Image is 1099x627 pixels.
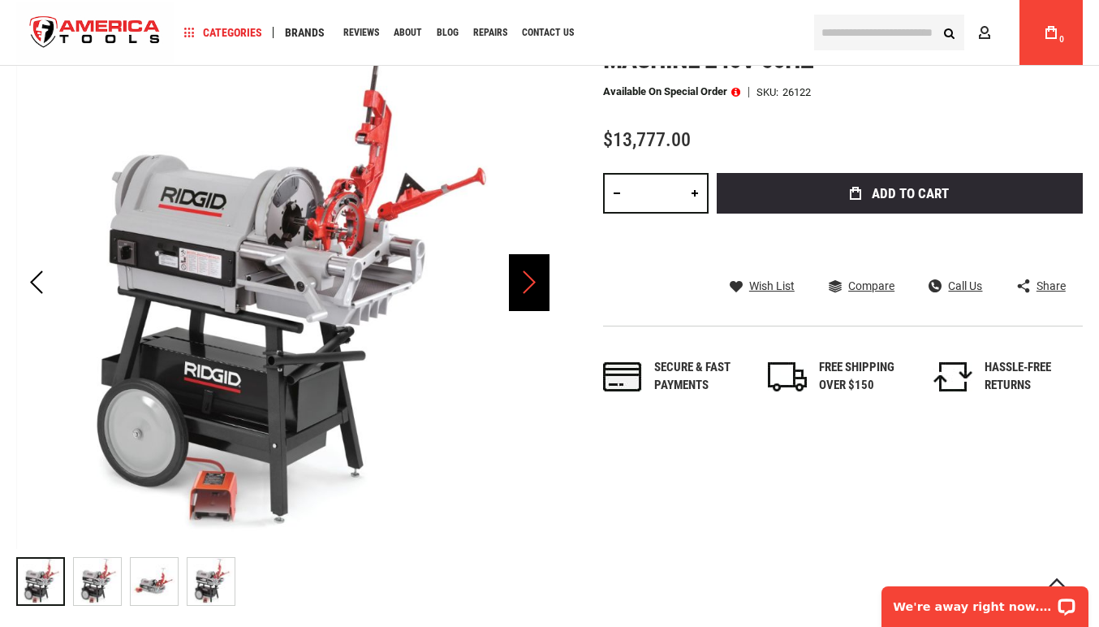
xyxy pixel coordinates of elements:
[437,28,459,37] span: Blog
[522,28,574,37] span: Contact Us
[756,87,782,97] strong: SKU
[933,17,964,48] button: Search
[473,28,507,37] span: Repairs
[16,2,174,63] a: store logo
[184,27,262,38] span: Categories
[336,22,386,44] a: Reviews
[985,359,1083,394] div: HASSLE-FREE RETURNS
[278,22,332,44] a: Brands
[713,218,1086,266] iframe: Secure express checkout frame
[749,280,795,292] span: Wish List
[131,558,178,605] img: RIDGID 26122 1/4" - 4" BSPT HAMMER CHUCK MACHINE 240V 60HZ
[948,280,982,292] span: Call Us
[73,549,130,614] div: RIDGID 26122 1/4" - 4" BSPT HAMMER CHUCK MACHINE 240V 60HZ
[848,280,894,292] span: Compare
[343,28,379,37] span: Reviews
[16,15,549,549] img: RIDGID 26122 1/4" - 4" BSPT HAMMER CHUCK MACHINE 240V 60HZ
[187,549,235,614] div: RIDGID 26122 1/4" - 4" BSPT HAMMER CHUCK MACHINE 240V 60HZ
[717,173,1083,214] button: Add to Cart
[16,15,57,549] div: Previous
[16,2,174,63] img: America Tools
[603,86,740,97] p: Available on Special Order
[829,279,894,293] a: Compare
[1037,280,1066,292] span: Share
[429,22,466,44] a: Blog
[466,22,515,44] a: Repairs
[654,359,752,394] div: Secure & fast payments
[509,15,549,549] div: Next
[187,558,235,605] img: RIDGID 26122 1/4" - 4" BSPT HAMMER CHUCK MACHINE 240V 60HZ
[768,362,807,391] img: shipping
[603,128,691,151] span: $13,777.00
[603,362,642,391] img: payments
[16,549,73,614] div: RIDGID 26122 1/4" - 4" BSPT HAMMER CHUCK MACHINE 240V 60HZ
[933,362,972,391] img: returns
[386,22,429,44] a: About
[782,87,811,97] div: 26122
[515,22,581,44] a: Contact Us
[730,279,795,293] a: Wish List
[394,28,422,37] span: About
[872,187,949,201] span: Add to Cart
[285,27,325,38] span: Brands
[871,576,1099,627] iframe: LiveChat chat widget
[929,279,982,293] a: Call Us
[130,549,187,614] div: RIDGID 26122 1/4" - 4" BSPT HAMMER CHUCK MACHINE 240V 60HZ
[1059,35,1064,44] span: 0
[177,22,269,44] a: Categories
[819,359,917,394] div: FREE SHIPPING OVER $150
[74,558,121,605] img: RIDGID 26122 1/4" - 4" BSPT HAMMER CHUCK MACHINE 240V 60HZ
